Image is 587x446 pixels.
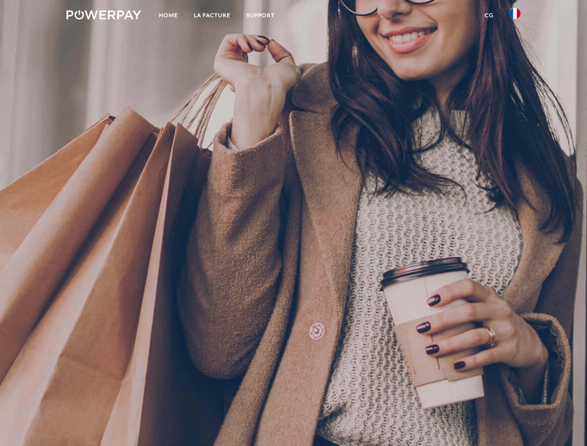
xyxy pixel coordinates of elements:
[238,7,283,24] a: Support
[66,10,141,20] img: logo-powerpay-white.svg
[151,7,186,24] a: Home
[186,7,238,24] a: LA FACTURE
[509,8,521,19] img: fr
[477,7,501,24] a: CG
